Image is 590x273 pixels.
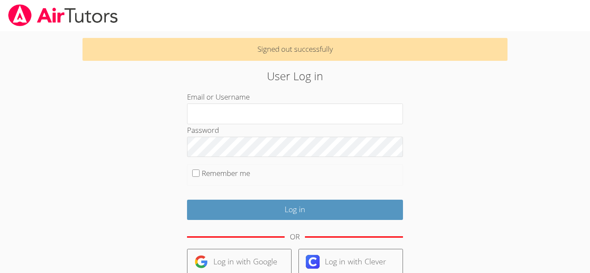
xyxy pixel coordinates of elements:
img: google-logo-50288ca7cdecda66e5e0955fdab243c47b7ad437acaf1139b6f446037453330a.svg [194,255,208,269]
input: Log in [187,200,403,220]
p: Signed out successfully [82,38,508,61]
label: Password [187,125,219,135]
img: airtutors_banner-c4298cdbf04f3fff15de1276eac7730deb9818008684d7c2e4769d2f7ddbe033.png [7,4,119,26]
h2: User Log in [136,68,454,84]
img: clever-logo-6eab21bc6e7a338710f1a6ff85c0baf02591cd810cc4098c63d3a4b26e2feb20.svg [306,255,320,269]
label: Email or Username [187,92,250,102]
div: OR [290,231,300,243]
label: Remember me [202,168,250,178]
